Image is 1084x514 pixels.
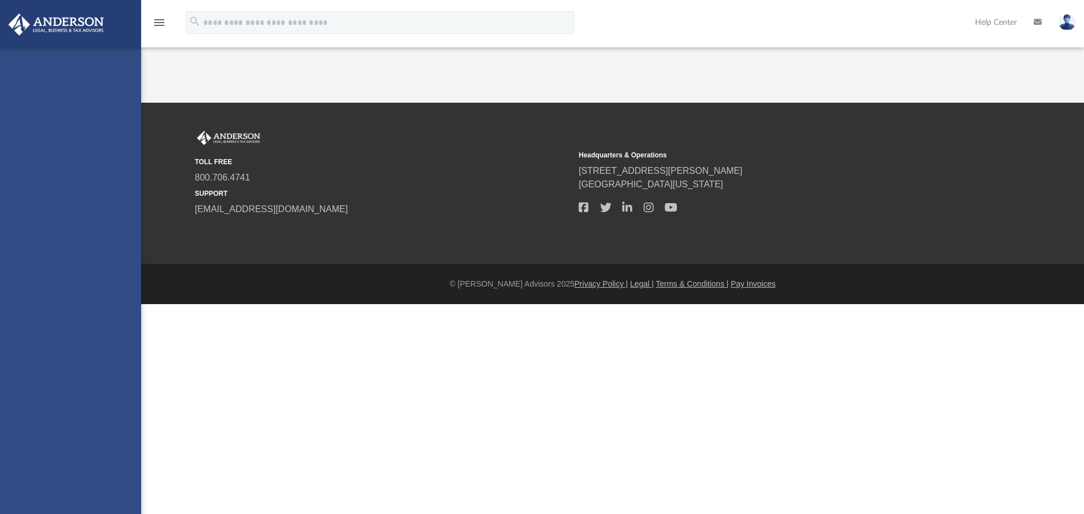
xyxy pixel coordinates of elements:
small: TOLL FREE [195,157,571,167]
small: SUPPORT [195,188,571,199]
a: [EMAIL_ADDRESS][DOMAIN_NAME] [195,204,348,214]
i: search [189,15,201,28]
a: Terms & Conditions | [656,279,729,288]
div: © [PERSON_NAME] Advisors 2025 [141,278,1084,290]
a: Legal | [630,279,654,288]
img: User Pic [1059,14,1076,30]
a: menu [152,21,166,29]
a: [STREET_ADDRESS][PERSON_NAME] [579,166,742,175]
img: Anderson Advisors Platinum Portal [195,131,263,146]
img: Anderson Advisors Platinum Portal [5,14,107,36]
i: menu [152,16,166,29]
a: Privacy Policy | [575,279,628,288]
a: [GEOGRAPHIC_DATA][US_STATE] [579,179,723,189]
small: Headquarters & Operations [579,150,955,160]
a: 800.706.4741 [195,173,250,182]
a: Pay Invoices [731,279,775,288]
